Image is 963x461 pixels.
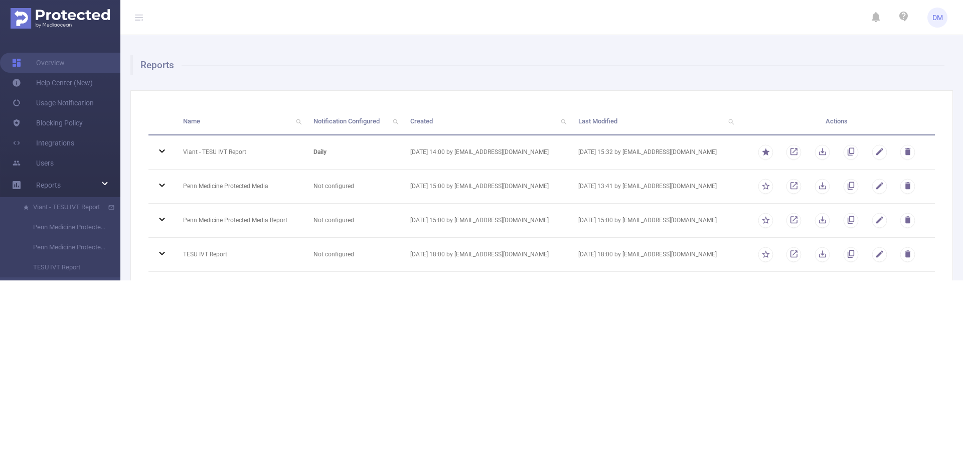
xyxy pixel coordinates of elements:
[12,53,65,73] a: Overview
[11,8,110,29] img: Protected Media
[36,175,61,195] a: Reports
[571,238,738,272] td: [DATE] 18:00 by [EMAIL_ADDRESS][DOMAIN_NAME]
[403,170,570,204] td: [DATE] 15:00 by [EMAIL_ADDRESS][DOMAIN_NAME]
[932,8,943,28] span: DM
[37,277,120,297] a: Save Report...
[557,108,571,134] i: icon: search
[403,238,570,272] td: [DATE] 18:00 by [EMAIL_ADDRESS][DOMAIN_NAME]
[571,170,738,204] td: [DATE] 13:41 by [EMAIL_ADDRESS][DOMAIN_NAME]
[20,237,108,257] a: Penn Medicine Protected Media Report
[20,257,108,277] a: TESU IVT Report
[12,133,74,153] a: Integrations
[578,117,617,125] span: Last Modified
[313,148,327,156] b: daily
[306,204,403,238] td: Not configured
[403,135,570,170] td: [DATE] 14:00 by [EMAIL_ADDRESS][DOMAIN_NAME]
[306,170,403,204] td: Not configured
[176,238,306,272] td: TESU IVT Report
[389,108,403,134] i: icon: search
[20,217,108,237] a: Penn Medicine Protected Media
[20,197,108,217] a: Viant - TESU IVT Report
[313,117,380,125] span: Notification Configured
[176,204,306,238] td: Penn Medicine Protected Media Report
[403,204,570,238] td: [DATE] 15:00 by [EMAIL_ADDRESS][DOMAIN_NAME]
[410,117,433,125] span: Created
[12,73,93,93] a: Help Center (New)
[12,153,54,173] a: Users
[571,204,738,238] td: [DATE] 15:00 by [EMAIL_ADDRESS][DOMAIN_NAME]
[176,170,306,204] td: Penn Medicine Protected Media
[176,135,306,170] td: Viant - TESU IVT Report
[571,135,738,170] td: [DATE] 15:32 by [EMAIL_ADDRESS][DOMAIN_NAME]
[292,108,306,134] i: icon: search
[12,113,83,133] a: Blocking Policy
[130,55,944,75] h1: Reports
[36,181,61,189] span: Reports
[724,108,738,134] i: icon: search
[183,117,200,125] span: Name
[826,117,848,125] span: Actions
[12,93,94,113] a: Usage Notification
[306,238,403,272] td: Not configured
